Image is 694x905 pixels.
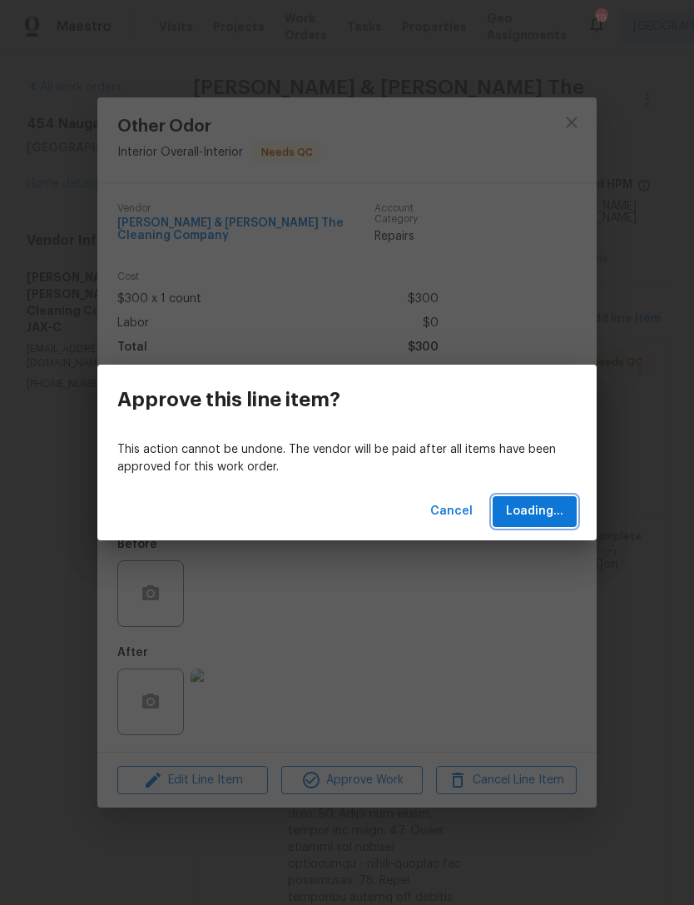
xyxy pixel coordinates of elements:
p: This action cannot be undone. The vendor will be paid after all items have been approved for this... [117,441,577,476]
button: Loading... [493,496,577,527]
button: Cancel [424,496,479,527]
span: Cancel [430,501,473,522]
span: Loading... [506,501,563,522]
h3: Approve this line item? [117,388,340,411]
